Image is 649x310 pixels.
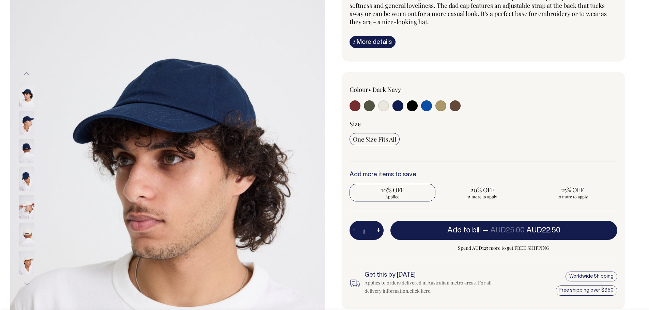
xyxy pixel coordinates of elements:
[447,227,481,234] span: Add to bill
[350,184,435,201] input: 10% OFF Applied
[350,172,618,178] h6: Add more items to save
[350,224,359,237] button: -
[350,36,396,48] a: iMore details
[526,227,560,234] span: AUD22.50
[19,223,34,246] img: natural
[373,224,384,237] button: +
[390,244,618,252] span: Spend AUD125 more to get FREE SHIPPING
[19,139,34,163] img: dark-navy
[353,135,396,143] span: One Size Fits All
[533,186,612,194] span: 25% OFF
[350,120,618,128] div: Size
[21,66,32,81] button: Previous
[353,186,432,194] span: 10% OFF
[19,83,34,107] img: dark-navy
[350,133,400,145] input: One Size Fits All
[482,227,560,234] span: —
[368,85,371,94] span: •
[490,227,525,234] span: AUD25.00
[390,221,618,240] button: Add to bill —AUD25.00AUD22.50
[19,250,34,274] img: natural
[443,194,522,199] span: 15 more to apply
[21,276,32,292] button: Next
[365,279,496,295] div: Applies to orders delivered in Australian metro areas. For all delivery information, .
[19,195,34,218] img: natural
[19,111,34,135] img: dark-navy
[353,38,355,45] span: i
[533,194,612,199] span: 40 more to apply
[350,85,457,94] div: Colour
[443,186,522,194] span: 20% OFF
[439,184,525,201] input: 20% OFF 15 more to apply
[529,184,615,201] input: 25% OFF 40 more to apply
[372,85,401,94] label: Dark Navy
[365,272,496,279] h6: Get this by [DATE]
[19,167,34,191] img: dark-navy
[410,288,430,294] a: click here
[353,194,432,199] span: Applied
